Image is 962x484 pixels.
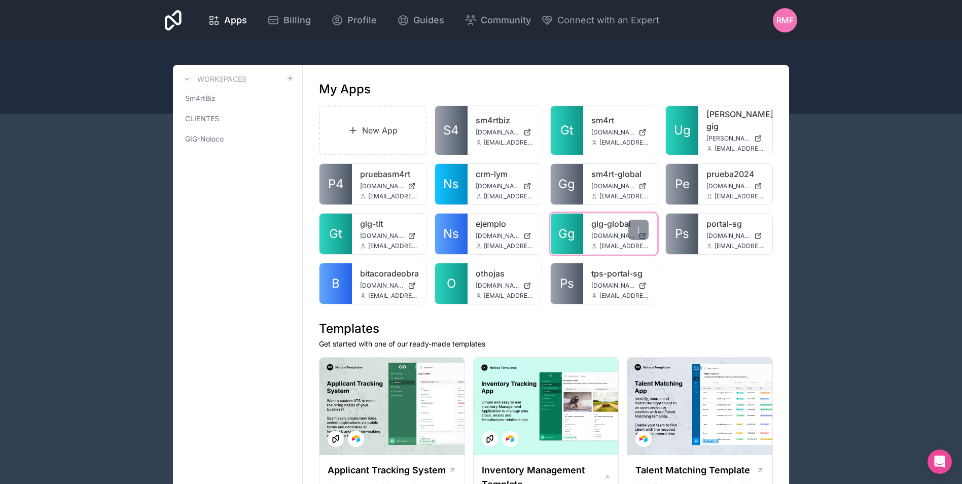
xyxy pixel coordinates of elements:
[551,164,583,204] a: Gg
[323,9,385,31] a: Profile
[591,232,635,240] span: [DOMAIN_NAME]
[360,267,418,280] a: bitacoradeobra
[706,232,750,240] span: [DOMAIN_NAME]
[591,232,649,240] a: [DOMAIN_NAME]
[599,242,649,250] span: [EMAIL_ADDRESS][DOMAIN_NAME]
[706,168,764,180] a: prueba2024
[476,218,533,230] a: ejemplo
[484,242,533,250] span: [EMAIL_ADDRESS][DOMAIN_NAME]
[484,139,533,147] span: [EMAIL_ADDRESS][DOMAIN_NAME]
[368,242,418,250] span: [EMAIL_ADDRESS][DOMAIN_NAME]
[557,13,659,27] span: Connect with an Expert
[551,214,583,254] a: Gg
[435,263,468,304] a: O
[319,339,773,349] p: Get started with one of our ready-made templates
[368,292,418,300] span: [EMAIL_ADDRESS][DOMAIN_NAME]
[715,242,764,250] span: [EMAIL_ADDRESS][DOMAIN_NAME]
[635,463,750,477] h1: Talent Matching Template
[599,192,649,200] span: [EMAIL_ADDRESS][DOMAIN_NAME]
[928,450,952,474] div: Open Intercom Messenger
[558,226,575,242] span: Gg
[476,182,519,190] span: [DOMAIN_NAME]
[591,218,649,230] a: gig-global
[476,232,519,240] span: [DOMAIN_NAME]
[185,114,219,124] span: CLIENTES
[476,128,519,136] span: [DOMAIN_NAME]
[599,139,649,147] span: [EMAIL_ADDRESS][DOMAIN_NAME]
[181,89,294,108] a: Sm4rtBiz
[591,267,649,280] a: tps-portal-sg
[443,226,459,242] span: Ns
[435,164,468,204] a: Ns
[328,463,446,477] h1: Applicant Tracking System
[329,226,342,242] span: Gt
[560,275,574,292] span: Ps
[675,176,690,192] span: Pe
[360,218,418,230] a: gig-tit
[666,164,698,204] a: Pe
[706,134,750,143] span: [PERSON_NAME][DOMAIN_NAME]
[674,122,691,139] span: Ug
[666,214,698,254] a: Ps
[476,182,533,190] a: [DOMAIN_NAME]
[185,134,224,144] span: GIG-Noloco
[435,214,468,254] a: Ns
[197,74,246,84] h3: Workspaces
[506,435,514,443] img: Airtable Logo
[591,182,649,190] a: [DOMAIN_NAME]
[591,282,649,290] a: [DOMAIN_NAME]
[639,435,648,443] img: Airtable Logo
[476,282,533,290] a: [DOMAIN_NAME]
[319,263,352,304] a: B
[706,218,764,230] a: portal-sg
[447,275,456,292] span: O
[360,182,418,190] a: [DOMAIN_NAME]
[360,168,418,180] a: pruebasm4rt
[476,232,533,240] a: [DOMAIN_NAME]
[413,13,444,27] span: Guides
[319,164,352,204] a: P4
[319,106,426,155] a: New App
[476,114,533,126] a: sm4rtbiz
[675,226,689,242] span: Ps
[591,128,635,136] span: [DOMAIN_NAME]
[706,108,764,132] a: [PERSON_NAME]-gig
[591,128,649,136] a: [DOMAIN_NAME]
[328,176,344,192] span: P4
[591,182,635,190] span: [DOMAIN_NAME]
[706,182,750,190] span: [DOMAIN_NAME]
[706,182,764,190] a: [DOMAIN_NAME]
[283,13,311,27] span: Billing
[551,263,583,304] a: Ps
[599,292,649,300] span: [EMAIL_ADDRESS][DOMAIN_NAME]
[360,232,418,240] a: [DOMAIN_NAME]
[181,73,246,85] a: Workspaces
[481,13,531,27] span: Community
[484,192,533,200] span: [EMAIL_ADDRESS][DOMAIN_NAME]
[319,214,352,254] a: Gt
[181,110,294,128] a: CLIENTES
[558,176,575,192] span: Gg
[360,282,418,290] a: [DOMAIN_NAME]
[319,321,773,337] h1: Templates
[389,9,452,31] a: Guides
[360,232,404,240] span: [DOMAIN_NAME]
[319,81,371,97] h1: My Apps
[591,282,635,290] span: [DOMAIN_NAME]
[476,267,533,280] a: othojas
[360,282,404,290] span: [DOMAIN_NAME]
[435,106,468,155] a: S4
[360,182,404,190] span: [DOMAIN_NAME]
[476,168,533,180] a: crm-lym
[666,106,698,155] a: Ug
[715,192,764,200] span: [EMAIL_ADDRESS][DOMAIN_NAME]
[715,145,764,153] span: [EMAIL_ADDRESS][DOMAIN_NAME]
[181,130,294,148] a: GIG-Noloco
[368,192,418,200] span: [EMAIL_ADDRESS][DOMAIN_NAME]
[443,122,459,139] span: S4
[347,13,377,27] span: Profile
[706,134,764,143] a: [PERSON_NAME][DOMAIN_NAME]
[541,13,659,27] button: Connect with an Expert
[476,282,519,290] span: [DOMAIN_NAME]
[591,168,649,180] a: sm4rt-global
